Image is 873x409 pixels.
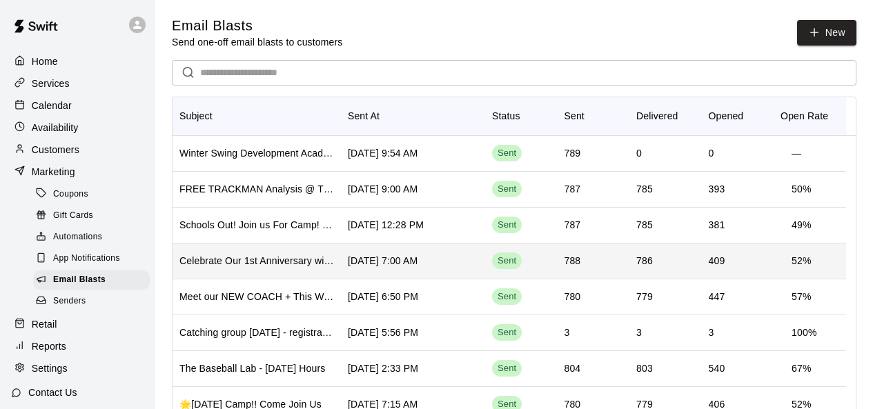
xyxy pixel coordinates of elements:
a: Calendar [11,95,144,116]
span: Sent [492,290,522,303]
td: 50 % [781,171,822,208]
p: Contact Us [28,386,77,399]
div: Open Rate [774,97,846,135]
a: Home [11,51,144,72]
a: App Notifications [33,248,155,270]
p: Marketing [32,165,75,179]
div: 803 [636,361,653,375]
div: Sent [558,97,630,135]
div: Sent At [341,97,485,135]
p: Calendar [32,99,72,112]
a: Senders [33,291,155,312]
span: Sent [492,255,522,268]
span: Sent [492,219,522,232]
p: Reports [32,339,66,353]
td: 57 % [781,279,822,315]
a: Settings [11,358,144,379]
div: Sent At [348,97,380,135]
div: Coupons [33,185,150,204]
div: 780 [565,290,581,303]
div: Gift Cards [33,206,150,226]
a: Automations [33,227,155,248]
div: Sep 1 2025, 5:56 PM [348,326,418,339]
a: Email Blasts [33,270,155,291]
div: Senders [33,292,150,311]
a: Retail [11,314,144,335]
div: Schools Out! Join us For Camp! October 10th [179,218,334,232]
a: Services [11,73,144,94]
div: 393 [709,182,725,196]
a: Customers [11,139,144,160]
div: Oct 12 2025, 9:54 AM [348,146,418,160]
div: Oct 2 2025, 12:28 PM [348,218,424,232]
div: 3 [565,326,570,339]
div: Oct 1 2025, 7:00 AM [348,254,418,268]
td: 52 % [781,243,822,279]
a: Reports [11,336,144,357]
a: Gift Cards [33,205,155,226]
div: 787 [565,182,581,196]
div: FREE TRACKMAN Analysis @ The Baseball Lab + MORE [179,182,334,196]
div: Meet our NEW COACH + This Week at The Baseball Lab [179,290,334,303]
span: App Notifications [53,252,120,266]
div: Celebrate Our 1st Anniversary with a Special Offer! ⚾️ [179,254,334,268]
div: Sep 7 2025, 6:50 PM [348,290,418,303]
span: Senders [53,295,86,308]
p: Send one-off email blasts to customers [172,35,342,49]
div: 3 [636,326,642,339]
div: 0 [636,146,642,160]
span: Coupons [53,188,88,201]
div: Subject [173,97,341,135]
div: 0 [709,146,714,160]
span: Automations [53,230,102,244]
div: Sent [565,97,585,135]
div: Subject [179,97,213,135]
div: 540 [709,361,725,375]
div: Availability [11,117,144,138]
div: Opened [709,97,744,135]
div: 787 [565,218,581,232]
div: Winter Swing Development Academy @ The Baseball Lab [179,146,334,160]
td: 49 % [781,207,822,243]
div: Delivered [629,97,702,135]
div: 447 [709,290,725,303]
div: 786 [636,254,653,268]
div: The Baseball Lab - Labor Day Hours [179,361,325,375]
div: Status [492,97,520,135]
p: Home [32,54,58,68]
div: 409 [709,254,725,268]
p: Availability [32,121,79,134]
span: Sent [492,183,522,196]
span: Sent [492,326,522,339]
a: New [797,20,856,46]
p: Services [32,77,70,90]
div: 804 [565,361,581,375]
div: 3 [709,326,714,339]
td: 67 % [781,350,822,387]
div: 789 [565,146,581,160]
span: Sent [492,147,522,160]
div: Open Rate [781,97,828,135]
div: Status [485,97,558,135]
div: 381 [709,218,725,232]
div: Catching group tomorrow - registration needed [179,326,334,339]
div: 785 [636,182,653,196]
div: Automations [33,228,150,247]
div: Email Blasts [33,270,150,290]
td: 100 % [781,315,827,351]
div: 788 [565,254,581,268]
span: Sent [492,362,522,375]
a: Marketing [11,161,144,182]
div: 779 [636,290,653,303]
div: Opened [702,97,774,135]
p: Settings [32,361,68,375]
div: Oct 8 2025, 9:00 AM [348,182,418,196]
